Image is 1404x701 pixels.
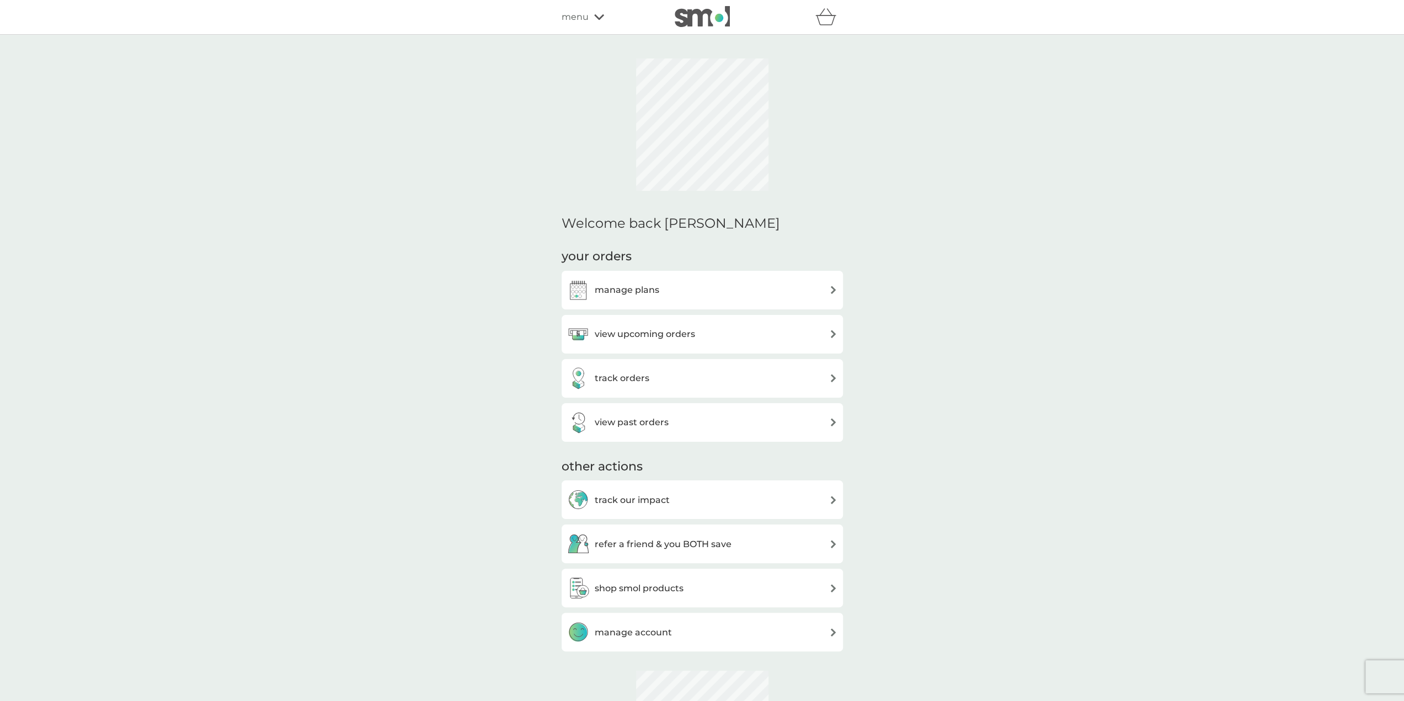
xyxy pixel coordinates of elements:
[829,628,837,636] img: arrow right
[829,584,837,592] img: arrow right
[562,248,632,265] h3: your orders
[562,216,780,232] h2: Welcome back [PERSON_NAME]
[675,6,730,27] img: smol
[829,496,837,504] img: arrow right
[595,625,672,640] h3: manage account
[595,493,670,507] h3: track our impact
[595,415,669,430] h3: view past orders
[829,286,837,294] img: arrow right
[562,10,589,24] span: menu
[562,458,643,475] h3: other actions
[595,371,649,386] h3: track orders
[829,330,837,338] img: arrow right
[815,6,843,28] div: basket
[595,537,732,552] h3: refer a friend & you BOTH save
[595,327,695,341] h3: view upcoming orders
[829,540,837,548] img: arrow right
[595,581,684,596] h3: shop smol products
[829,418,837,426] img: arrow right
[595,283,659,297] h3: manage plans
[829,374,837,382] img: arrow right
